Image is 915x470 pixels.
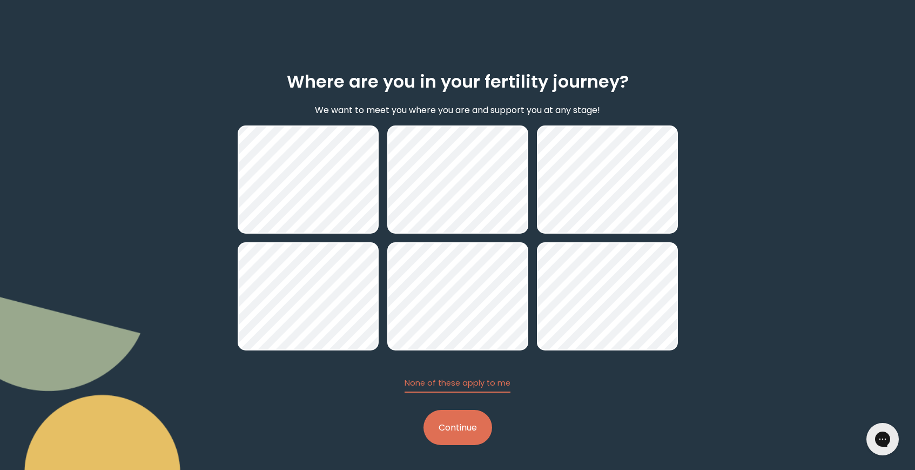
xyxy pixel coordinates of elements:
[405,378,510,393] button: None of these apply to me
[315,103,600,117] p: We want to meet you where you are and support you at any stage!
[287,69,629,95] h2: Where are you in your fertility journey?
[423,410,492,445] button: Continue
[861,419,904,459] iframe: Gorgias live chat messenger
